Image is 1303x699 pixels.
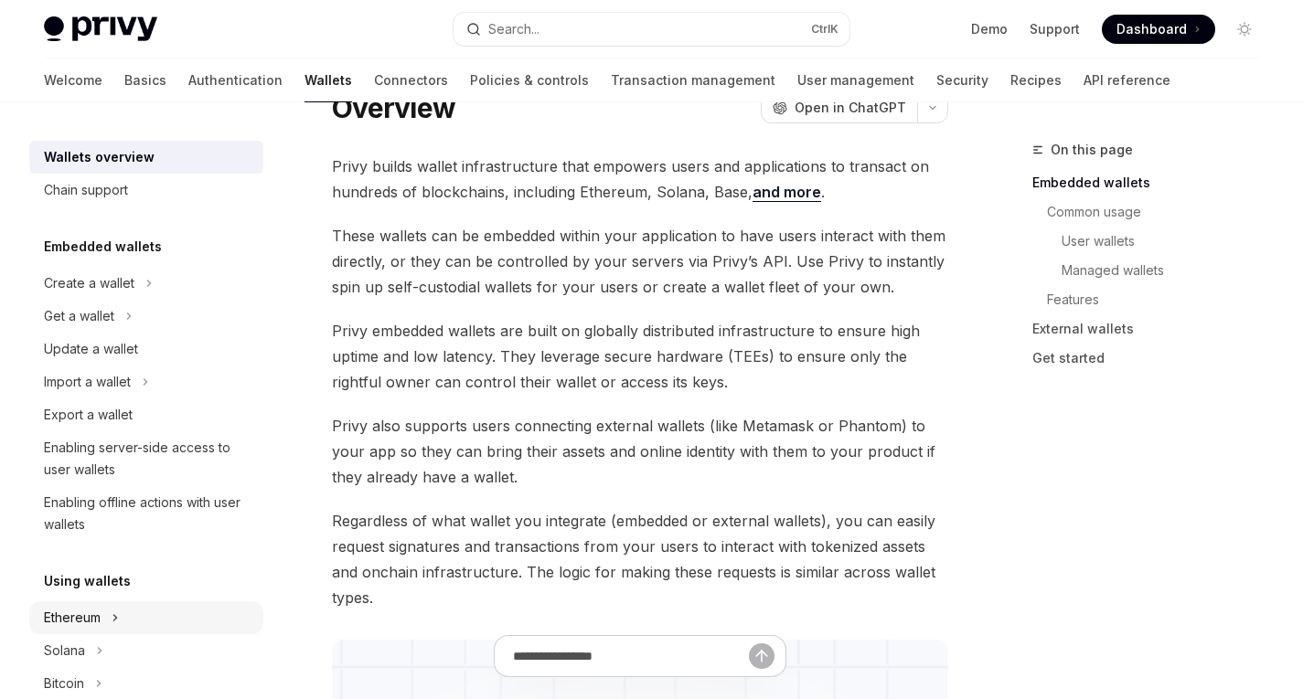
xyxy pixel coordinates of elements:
span: On this page [1051,139,1133,161]
a: Get started [1032,344,1274,373]
a: External wallets [1032,314,1274,344]
a: Recipes [1010,58,1062,102]
div: Chain support [44,179,128,201]
button: Open in ChatGPT [761,92,917,123]
button: Search...CtrlK [454,13,849,46]
a: Transaction management [611,58,775,102]
a: Demo [971,20,1008,38]
span: Dashboard [1116,20,1187,38]
span: Privy embedded wallets are built on globally distributed infrastructure to ensure high uptime and... [332,318,948,395]
a: Common usage [1047,197,1274,227]
div: Enabling offline actions with user wallets [44,492,252,535]
a: Features [1047,285,1274,314]
div: Get a wallet [44,305,114,327]
a: Enabling offline actions with user wallets [29,486,263,541]
a: API reference [1084,58,1170,102]
div: Ethereum [44,607,101,629]
div: Import a wallet [44,371,131,393]
a: Dashboard [1102,15,1215,44]
span: Open in ChatGPT [795,99,906,117]
a: Basics [124,58,166,102]
a: Support [1030,20,1080,38]
img: light logo [44,16,157,42]
a: Policies & controls [470,58,589,102]
span: These wallets can be embedded within your application to have users interact with them directly, ... [332,223,948,300]
a: Chain support [29,174,263,207]
div: Search... [488,18,539,40]
span: Ctrl K [811,22,838,37]
a: Enabling server-side access to user wallets [29,431,263,486]
a: Export a wallet [29,398,263,431]
div: Solana [44,640,85,662]
h5: Embedded wallets [44,236,162,258]
div: Enabling server-side access to user wallets [44,437,252,481]
h1: Overview [332,91,455,124]
div: Update a wallet [44,338,138,360]
div: Export a wallet [44,404,133,426]
div: Create a wallet [44,272,134,294]
a: Wallets overview [29,141,263,174]
div: Wallets overview [44,146,155,168]
a: Wallets [304,58,352,102]
h5: Using wallets [44,570,131,592]
a: Embedded wallets [1032,168,1274,197]
button: Toggle dark mode [1230,15,1259,44]
a: Managed wallets [1062,256,1274,285]
a: User wallets [1062,227,1274,256]
a: Update a wallet [29,333,263,365]
a: Authentication [188,58,283,102]
a: Connectors [374,58,448,102]
a: and more [753,183,821,202]
a: User management [797,58,914,102]
span: Privy builds wallet infrastructure that empowers users and applications to transact on hundreds o... [332,154,948,205]
span: Privy also supports users connecting external wallets (like Metamask or Phantom) to your app so t... [332,413,948,490]
span: Regardless of what wallet you integrate (embedded or external wallets), you can easily request si... [332,508,948,610]
div: Bitcoin [44,673,84,694]
a: Welcome [44,58,102,102]
button: Send message [749,643,774,669]
a: Security [936,58,988,102]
